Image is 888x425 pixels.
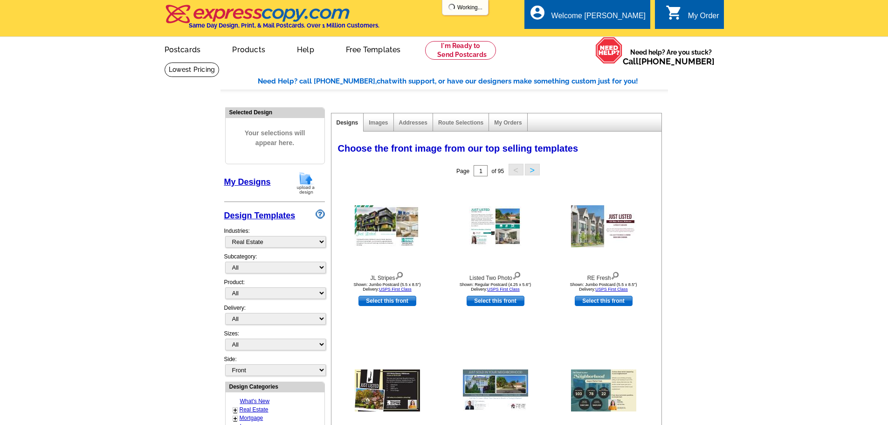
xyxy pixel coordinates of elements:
a: Designs [337,119,358,126]
div: Side: [224,355,325,377]
i: shopping_cart [666,4,682,21]
button: < [509,164,523,175]
span: Call [623,56,715,66]
div: Shown: Jumbo Postcard (5.5 x 8.5") Delivery: [552,282,655,292]
div: Product: [224,278,325,304]
div: Shown: Regular Postcard (4.25 x 5.6") Delivery: [444,282,547,292]
a: Images [369,119,388,126]
div: Delivery: [224,304,325,329]
img: design-wizard-help-icon.png [316,209,325,219]
img: loading... [448,3,455,11]
span: Need help? Are you stuck? [623,48,719,66]
a: Free Templates [331,38,416,60]
a: use this design [358,296,416,306]
img: RE Fresh [571,205,636,247]
a: use this design [575,296,633,306]
button: > [525,164,540,175]
span: Your selections will appear here. [233,119,317,157]
div: JL Stripes [336,270,439,282]
img: upload-design [294,171,318,195]
img: JL Stripes [355,205,420,247]
div: Selected Design [226,108,324,117]
a: USPS First Class [487,287,520,292]
img: view design details [512,270,521,280]
a: Route Selections [438,119,483,126]
img: JL Arrow [355,369,420,411]
a: My Designs [224,177,271,187]
a: Products [217,38,280,60]
img: Just Sold - 2 Property [463,369,528,411]
a: Postcards [150,38,216,60]
div: Industries: [224,222,325,252]
a: + [234,415,237,422]
img: help [595,37,623,64]
div: Design Categories [226,382,324,391]
a: Real Estate [240,406,268,413]
div: Sizes: [224,329,325,355]
div: Welcome [PERSON_NAME] [551,12,646,25]
span: Page [456,168,469,174]
a: Addresses [399,119,427,126]
a: USPS First Class [595,287,628,292]
a: Mortgage [240,415,263,421]
a: shopping_cart My Order [666,10,719,22]
a: + [234,406,237,414]
div: Need Help? call [PHONE_NUMBER], with support, or have our designers make something custom just fo... [258,76,668,87]
img: view design details [611,270,620,280]
img: view design details [395,270,404,280]
div: My Order [688,12,719,25]
a: use this design [467,296,524,306]
div: Shown: Jumbo Postcard (5.5 x 8.5") Delivery: [336,282,439,292]
a: Design Templates [224,211,296,220]
div: Listed Two Photo [444,270,547,282]
div: RE Fresh [552,270,655,282]
a: [PHONE_NUMBER] [639,56,715,66]
a: USPS First Class [379,287,412,292]
span: of 95 [491,168,504,174]
img: Neighborhood Latest [571,369,636,411]
a: My Orders [494,119,522,126]
span: chat [377,77,392,85]
a: What's New [240,398,270,404]
a: Help [282,38,329,60]
img: Listed Two Photo [469,206,522,246]
span: Choose the front image from our top selling templates [338,143,578,153]
a: Same Day Design, Print, & Mail Postcards. Over 1 Million Customers. [165,11,379,29]
h4: Same Day Design, Print, & Mail Postcards. Over 1 Million Customers. [189,22,379,29]
div: Subcategory: [224,252,325,278]
i: account_circle [529,4,546,21]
